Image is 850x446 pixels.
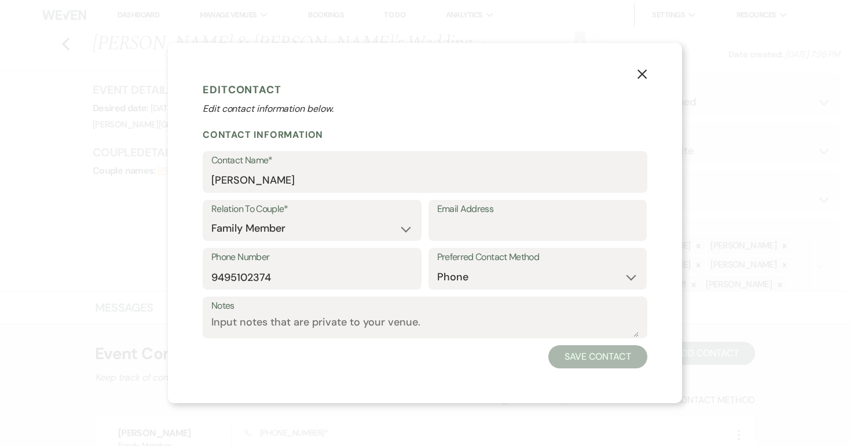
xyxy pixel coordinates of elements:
[548,345,647,368] button: Save Contact
[203,81,647,98] h1: Edit Contact
[211,152,639,169] label: Contact Name*
[437,249,639,266] label: Preferred Contact Method
[211,298,639,315] label: Notes
[211,201,413,218] label: Relation To Couple*
[203,129,647,141] h2: Contact Information
[203,102,647,116] p: Edit contact information below.
[211,249,413,266] label: Phone Number
[211,169,639,192] input: First and Last Name
[437,201,639,218] label: Email Address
